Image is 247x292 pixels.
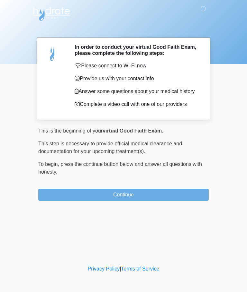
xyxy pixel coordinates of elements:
[75,75,199,82] p: Provide us with your contact info
[75,44,199,56] h2: In order to conduct your virtual Good Faith Exam, please complete the following steps:
[103,128,162,133] strong: virtual Good Faith Exam
[38,141,182,154] span: This step is necessary to provide official medical clearance and documentation for your upcoming ...
[162,128,163,133] span: .
[38,189,209,201] button: Continue
[121,266,159,271] a: Terms of Service
[32,5,71,21] img: Hydrate IV Bar - Arcadia Logo
[38,128,103,133] span: This is the beginning of your
[75,100,199,108] p: Complete a video call with one of our providers
[38,161,60,167] span: To begin,
[38,161,202,175] span: press the continue button below and answer all questions with honesty.
[75,62,199,70] p: Please connect to Wi-Fi now
[120,266,121,271] a: |
[43,44,62,63] img: Agent Avatar
[88,266,120,271] a: Privacy Policy
[75,88,199,95] p: Answer some questions about your medical history
[33,23,214,35] h1: ‎ ‎ ‎ ‎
